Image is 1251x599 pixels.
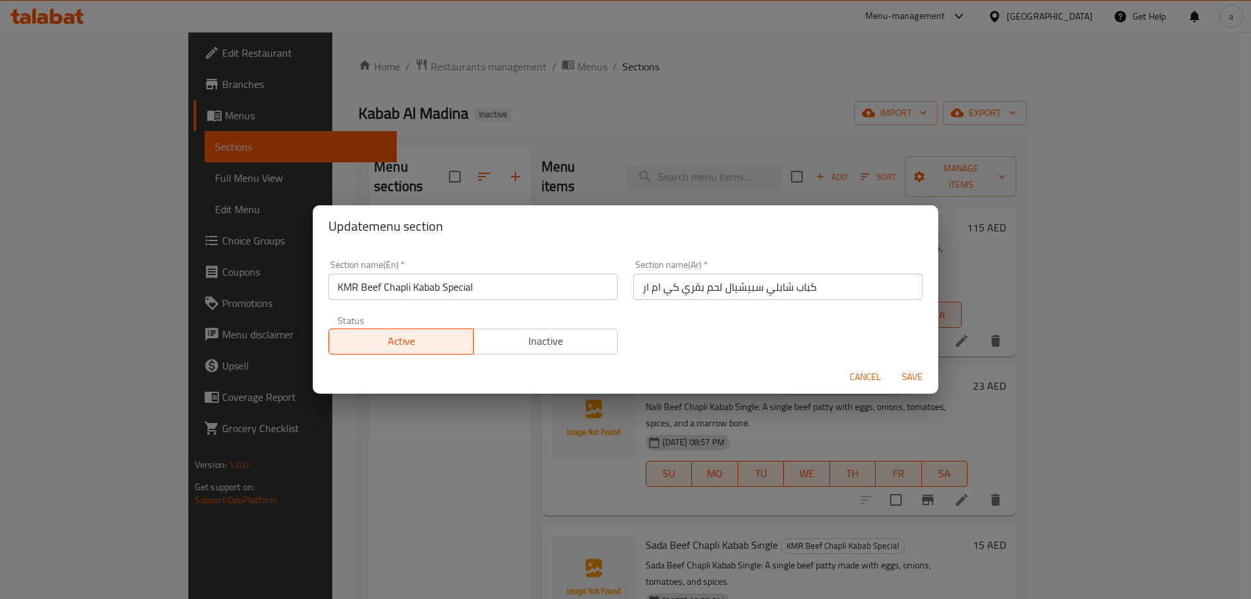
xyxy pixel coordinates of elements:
[897,369,928,385] span: Save
[328,216,923,237] h2: Update menu section
[328,274,618,300] input: Please enter section name(en)
[334,332,468,351] span: Active
[891,365,933,389] button: Save
[633,274,923,300] input: Please enter section name(ar)
[479,332,613,351] span: Inactive
[844,365,886,389] button: Cancel
[850,369,881,385] span: Cancel
[328,329,474,355] button: Active
[473,329,618,355] button: Inactive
